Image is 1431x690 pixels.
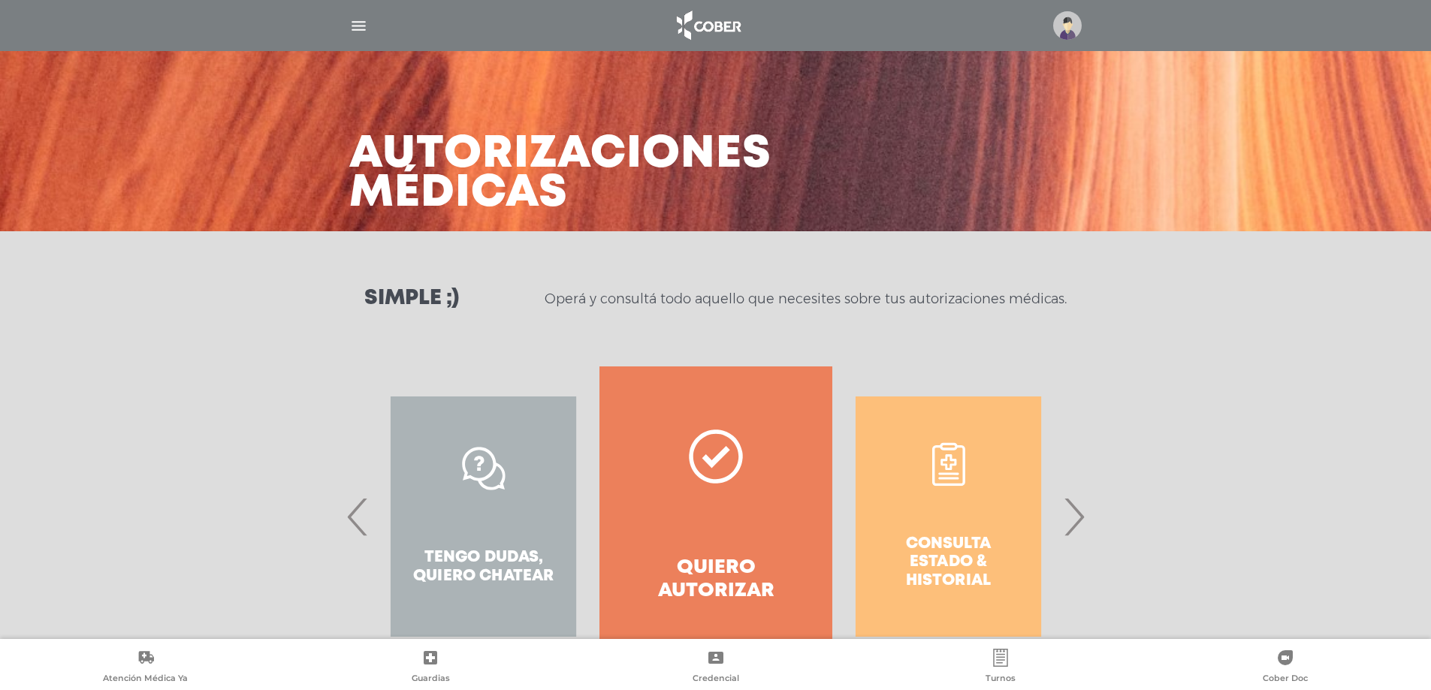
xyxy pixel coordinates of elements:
h3: Simple ;) [364,288,459,309]
img: Cober_menu-lines-white.svg [349,17,368,35]
a: Quiero autorizar [599,366,832,667]
a: Guardias [288,649,572,687]
p: Operá y consultá todo aquello que necesites sobre tus autorizaciones médicas. [545,290,1067,308]
span: Credencial [693,673,739,686]
img: profile-placeholder.svg [1053,11,1082,40]
a: Credencial [573,649,858,687]
a: Cober Doc [1143,649,1428,687]
span: Previous [343,476,373,557]
span: Turnos [986,673,1016,686]
a: Atención Médica Ya [3,649,288,687]
span: Atención Médica Ya [103,673,188,686]
span: Cober Doc [1263,673,1308,686]
h4: Quiero autorizar [626,556,805,603]
a: Turnos [858,649,1143,687]
img: logo_cober_home-white.png [669,8,747,44]
span: Guardias [412,673,450,686]
h3: Autorizaciones médicas [349,135,771,213]
span: Next [1059,476,1088,557]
